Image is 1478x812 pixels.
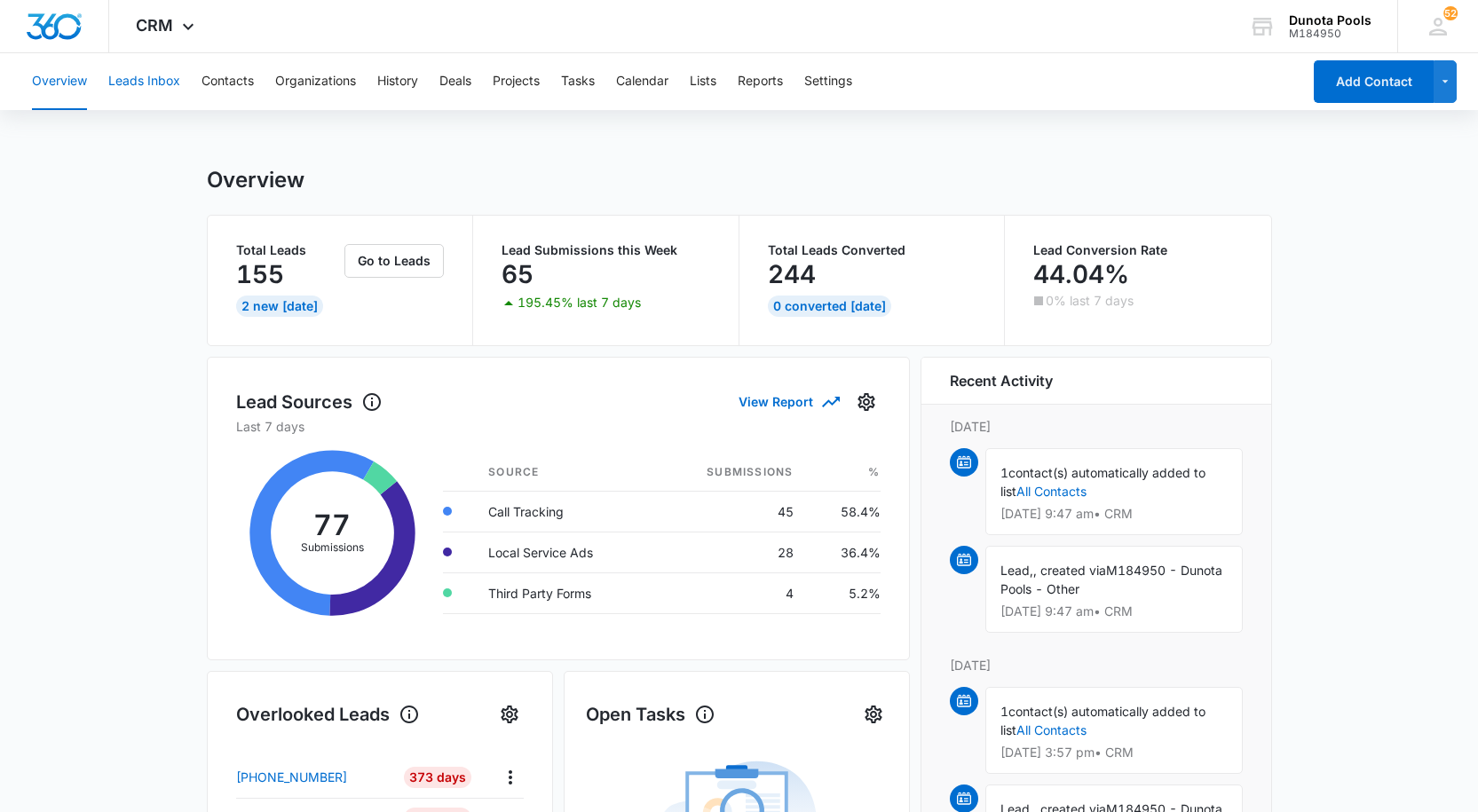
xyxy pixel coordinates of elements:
p: [DATE] 3:57 pm • CRM [1000,746,1228,759]
span: 1 [1000,465,1008,480]
p: 0% last 7 days [1046,295,1134,307]
a: All Contacts [1016,722,1087,737]
th: % [808,453,881,492]
h1: Lead Sources [236,389,383,415]
span: 52 [1443,6,1458,20]
p: [DATE] 9:47 am • CRM [1000,508,1228,520]
span: CRM [136,16,173,35]
td: 58.4% [808,491,881,532]
button: Settings [859,700,888,729]
button: Go to Leads [344,244,444,278]
h1: Open Tasks [586,701,715,728]
button: Settings [495,700,524,729]
button: Projects [493,53,540,110]
p: 155 [236,260,284,288]
span: M184950 - Dunota Pools - Other [1000,563,1222,596]
button: Actions [496,763,524,791]
button: Deals [439,53,471,110]
td: 45 [653,491,808,532]
p: [PHONE_NUMBER] [236,768,347,786]
p: Lead Conversion Rate [1033,244,1243,256]
th: Submissions [653,453,808,492]
p: Lead Submissions this Week [502,244,710,256]
h1: Overlooked Leads [236,701,420,728]
span: Lead, [1000,563,1033,578]
div: account name [1289,13,1371,28]
p: [DATE] [950,417,1243,436]
a: All Contacts [1016,484,1087,499]
a: Go to Leads [344,253,444,268]
button: Organizations [275,53,356,110]
button: View Report [739,386,838,417]
p: 244 [768,260,816,288]
p: 65 [502,260,534,288]
td: Local Service Ads [474,532,653,572]
button: Settings [804,53,852,110]
button: Leads Inbox [108,53,180,110]
button: Tasks [561,53,595,110]
p: Total Leads [236,244,342,256]
button: Calendar [616,53,668,110]
td: 36.4% [808,532,881,572]
p: [DATE] 9:47 am • CRM [1000,605,1228,618]
div: notifications count [1443,6,1458,20]
span: , created via [1033,563,1106,578]
p: [DATE] [950,656,1243,674]
div: 2 New [DATE] [236,296,323,317]
p: Last 7 days [236,417,881,436]
a: [PHONE_NUMBER] [236,768,391,786]
span: 1 [1000,704,1008,719]
h1: Overview [207,167,304,193]
p: 195.45% last 7 days [518,296,641,309]
button: Overview [32,53,87,110]
span: contact(s) automatically added to list [1000,465,1205,499]
button: Contacts [202,53,254,110]
td: Call Tracking [474,491,653,532]
button: Add Contact [1314,60,1434,103]
th: Source [474,453,653,492]
td: 4 [653,572,808,613]
td: 5.2% [808,572,881,613]
button: Settings [852,388,881,416]
div: 373 Days [404,767,471,788]
p: Total Leads Converted [768,244,976,256]
button: Lists [690,53,716,110]
div: 0 Converted [DATE] [768,296,891,317]
p: 44.04% [1033,260,1129,288]
button: History [377,53,418,110]
span: contact(s) automatically added to list [1000,704,1205,737]
button: Reports [738,53,783,110]
div: account id [1289,28,1371,40]
td: 28 [653,532,808,572]
h6: Recent Activity [950,370,1053,391]
td: Third Party Forms [474,572,653,613]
